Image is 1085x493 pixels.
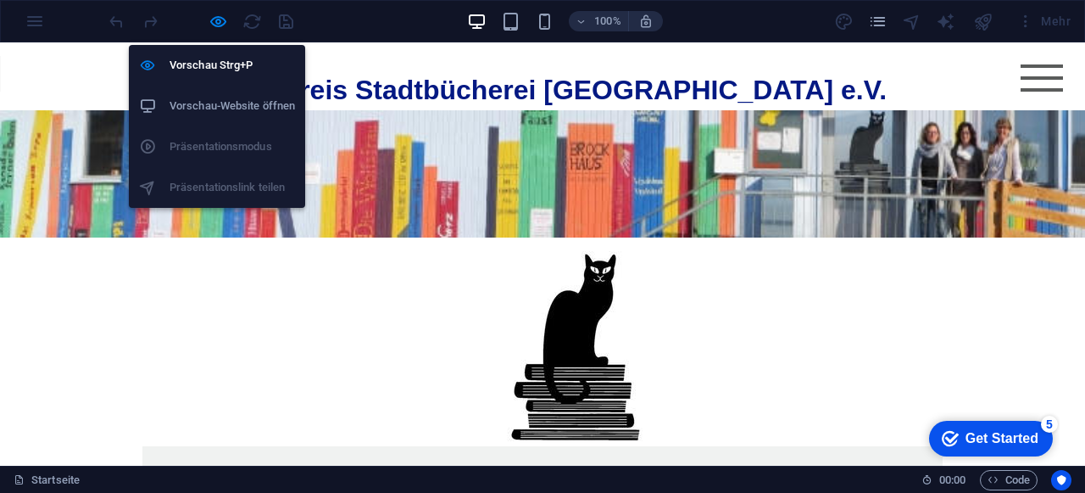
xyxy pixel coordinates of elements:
button: Code [980,470,1038,490]
div: Get Started [46,19,119,34]
i: Seiten (Strg+Alt+S) [868,12,887,31]
h6: Vorschau-Website öffnen [170,96,295,116]
h6: 100% [594,11,621,31]
h6: Session-Zeit [921,470,966,490]
i: Bei Größenänderung Zoomstufe automatisch an das gewählte Gerät anpassen. [638,14,654,29]
a: Klick, um Auswahl aufzuheben. Doppelklick öffnet Seitenverwaltung [14,470,80,490]
button: pages [868,11,888,31]
span: 00 00 [939,470,965,490]
div: 5 [121,3,138,20]
button: Menu [1021,34,1063,37]
div: Get Started 5 items remaining, 0% complete [9,8,133,44]
span: Code [988,470,1030,490]
button: Usercentrics [1051,470,1071,490]
span: : [951,473,954,486]
span: Förderkreis Stadtbücherei [GEOGRAPHIC_DATA] e.V. [198,32,887,63]
h6: Vorschau Strg+P [170,55,295,76]
button: 100% [569,11,629,31]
